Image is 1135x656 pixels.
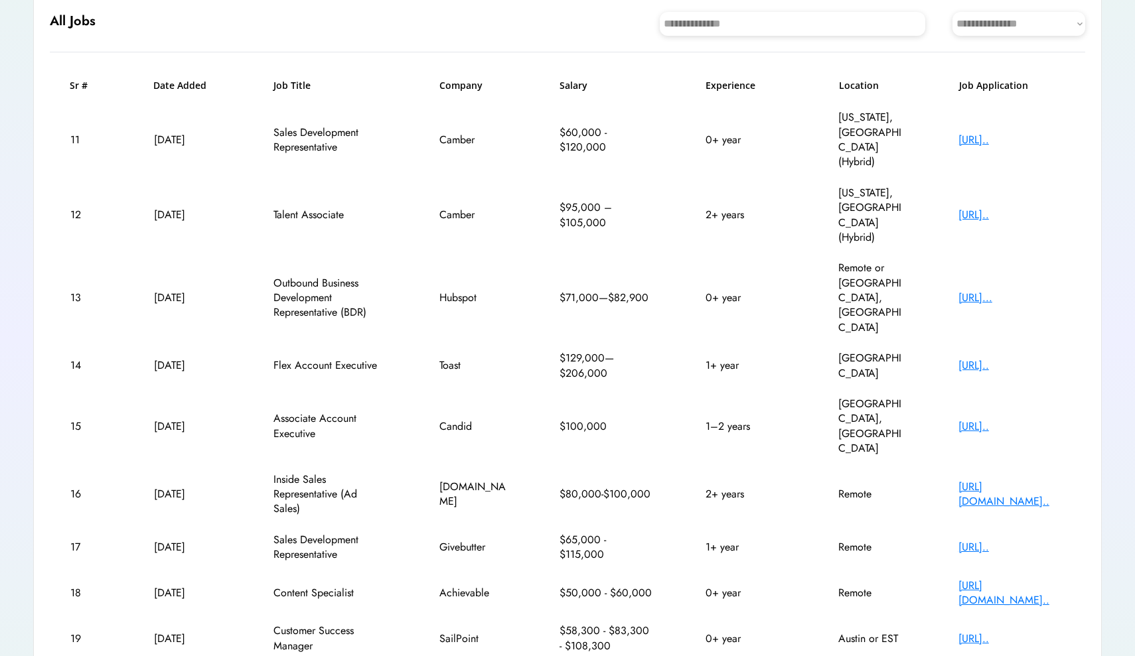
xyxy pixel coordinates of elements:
div: Content Specialist [273,586,386,600]
div: 0+ year [706,631,785,646]
div: 11 [70,133,100,147]
div: [URL][DOMAIN_NAME].. [958,480,1065,509]
div: $71,000—$82,900 [560,291,652,305]
h6: Date Added [153,79,220,92]
div: 16 [70,487,100,501]
div: 15 [70,419,100,434]
div: $129,000—$206,000 [560,351,652,381]
div: Remote [838,540,905,555]
div: [URL].. [958,419,1065,434]
div: [DATE] [154,291,220,305]
div: [URL].. [958,358,1065,373]
div: $95,000 – $105,000 [560,200,652,230]
div: SailPoint [439,631,506,646]
h6: Company [439,79,506,92]
div: Talent Associate [273,208,386,222]
div: 14 [70,358,100,373]
div: Sales Development Representative [273,125,386,155]
div: 18 [70,586,100,600]
div: 12 [70,208,100,222]
div: [URL].. [958,631,1065,646]
div: [DOMAIN_NAME] [439,480,506,509]
h6: Sr # [70,79,100,92]
div: Associate Account Executive [273,411,386,441]
div: Remote [838,487,905,501]
div: [DATE] [154,631,220,646]
div: [URL].. [958,540,1065,555]
div: Hubspot [439,291,506,305]
div: Inside Sales Representative (Ad Sales) [273,472,386,517]
div: [DATE] [154,133,220,147]
h6: Job Title [273,79,311,92]
div: [US_STATE], [GEOGRAPHIC_DATA] (Hybrid) [838,110,905,170]
div: 13 [70,291,100,305]
div: $50,000 - $60,000 [560,586,652,600]
div: [URL].. [958,208,1065,222]
div: 19 [70,631,100,646]
div: Remote or [GEOGRAPHIC_DATA], [GEOGRAPHIC_DATA] [838,261,905,335]
div: $80,000-$100,000 [560,487,652,501]
div: $60,000 - $120,000 [560,125,652,155]
div: 0+ year [706,586,785,600]
h6: Experience [706,79,785,92]
div: Camber [439,133,506,147]
div: [URL]... [958,291,1065,305]
div: [DATE] [154,487,220,501]
div: 2+ years [706,487,785,501]
div: [DATE] [154,358,220,373]
div: [DATE] [154,540,220,555]
h6: Job Application [959,79,1065,92]
div: 2+ years [706,208,785,222]
div: Remote [838,586,905,600]
div: Camber [439,208,506,222]
div: [URL][DOMAIN_NAME].. [958,578,1065,608]
h6: Salary [560,79,652,92]
div: $65,000 - $115,000 [560,533,652,562]
div: Achievable [439,586,506,600]
div: Toast [439,358,506,373]
div: 17 [70,540,100,555]
div: Sales Development Representative [273,533,386,562]
div: Outbound Business Development Representative (BDR) [273,276,386,320]
div: [URL].. [958,133,1065,147]
div: 0+ year [706,133,785,147]
div: [DATE] [154,419,220,434]
div: 1+ year [706,540,785,555]
div: Candid [439,419,506,434]
div: [GEOGRAPHIC_DATA], [GEOGRAPHIC_DATA] [838,397,905,456]
div: [GEOGRAPHIC_DATA] [838,351,905,381]
div: 1–2 years [706,419,785,434]
div: [DATE] [154,208,220,222]
div: Austin or EST [838,631,905,646]
div: 0+ year [706,291,785,305]
div: [DATE] [154,586,220,600]
div: Customer Success Manager [273,623,386,653]
div: [US_STATE], [GEOGRAPHIC_DATA] (Hybrid) [838,186,905,245]
div: $100,000 [560,419,652,434]
h6: Location [839,79,905,92]
div: Flex Account Executive [273,358,386,373]
div: 1+ year [706,358,785,373]
div: $58,300 - $83,300 - $108,300 [560,623,652,653]
h6: All Jobs [50,12,96,31]
div: Givebutter [439,540,506,555]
